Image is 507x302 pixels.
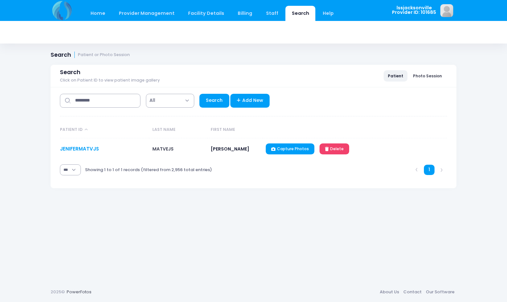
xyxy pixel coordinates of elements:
a: Delete [320,143,349,154]
a: Our Software [424,286,456,298]
a: Home [84,6,111,21]
span: MATVEJS [152,146,174,152]
span: Search [60,69,81,76]
a: Search [199,94,229,108]
span: 2025© [51,289,65,295]
img: image [440,4,453,17]
a: Staff [260,6,284,21]
span: lssjacksonville Provider ID: 101685 [392,5,436,15]
a: Contact [401,286,424,298]
div: Showing 1 to 1 of 1 records (filtered from 2,956 total entries) [85,162,212,177]
th: First Name: activate to sort column ascending [207,122,263,138]
a: Search [285,6,315,21]
th: Patient ID: activate to sort column descending [60,122,149,138]
small: Patient or Photo Session [78,53,130,57]
a: Facility Details [182,6,231,21]
a: JENIFERMATVJS [60,145,99,152]
h1: Search [51,52,130,58]
span: [PERSON_NAME] [211,146,249,152]
span: All [146,94,194,108]
span: All [149,97,155,104]
span: Click on Patient ID to view patient image gallery [60,78,160,83]
a: Patient [384,70,407,81]
a: Add New [230,94,270,108]
a: PowerFotos [67,289,91,295]
a: Provider Management [112,6,181,21]
th: Last Name: activate to sort column ascending [149,122,208,138]
a: Help [317,6,340,21]
a: Capture Photos [266,143,314,154]
a: Billing [232,6,259,21]
a: Photo Session [409,70,446,81]
a: About Us [378,286,401,298]
a: 1 [424,165,435,175]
